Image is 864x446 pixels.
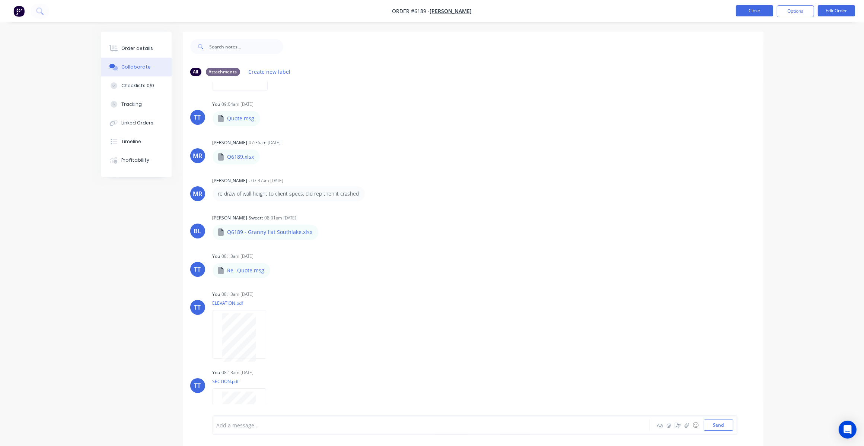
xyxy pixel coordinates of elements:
button: @ [664,421,673,430]
button: Profitability [101,151,172,170]
div: - 07:37am [DATE] [249,177,284,184]
div: Tracking [121,101,142,108]
div: MR [193,189,202,198]
div: 08:01am [DATE] [265,215,297,221]
div: MR [193,151,202,160]
div: [PERSON_NAME]-Sweett [213,215,263,221]
p: re draw of wall height to client specs, did rep then it crashed [218,190,359,197]
div: You [213,101,220,108]
div: TT [194,265,201,274]
button: Aa [656,421,664,430]
div: TT [194,303,201,312]
a: [PERSON_NAME] [430,8,472,15]
button: Options [777,5,814,17]
div: TT [194,381,201,390]
button: Send [704,420,733,431]
div: You [213,253,220,260]
div: [PERSON_NAME] [213,139,248,146]
button: Timeline [101,132,172,151]
div: Order details [121,45,153,52]
button: Edit Order [818,5,855,16]
div: 07:36am [DATE] [249,139,281,146]
div: TT [194,113,201,122]
div: Linked Orders [121,120,153,126]
div: 08:13am [DATE] [222,253,254,260]
button: Create new label [245,67,294,77]
div: Collaborate [121,64,151,70]
p: SECTION.pdf [213,378,274,385]
div: Attachments [206,68,240,76]
button: Close [736,5,773,16]
p: Re_ Quote.msg [227,267,265,274]
div: You [213,291,220,298]
button: Collaborate [101,58,172,76]
img: Factory [13,6,25,17]
div: 08:13am [DATE] [222,369,254,376]
p: ELEVATION.pdf [213,300,274,306]
div: Profitability [121,157,149,164]
div: Checklists 0/0 [121,82,154,89]
button: ☺ [691,421,700,430]
input: Search notes... [210,39,283,54]
div: 09:04am [DATE] [222,101,254,108]
button: Checklists 0/0 [101,76,172,95]
div: 08:13am [DATE] [222,291,254,298]
button: Tracking [101,95,172,114]
button: Order details [101,39,172,58]
div: You [213,369,220,376]
p: Q6189 - Granny flat Southlake.xlsx [227,228,313,236]
p: Quote.msg [227,115,255,122]
div: BL [194,227,201,235]
div: Timeline [121,138,141,145]
div: Open Intercom Messenger [839,421,857,439]
button: Linked Orders [101,114,172,132]
div: [PERSON_NAME] [213,177,248,184]
div: All [190,68,201,76]
span: Order #6189 - [392,8,430,15]
p: Q6189.xlsx [227,153,254,161]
